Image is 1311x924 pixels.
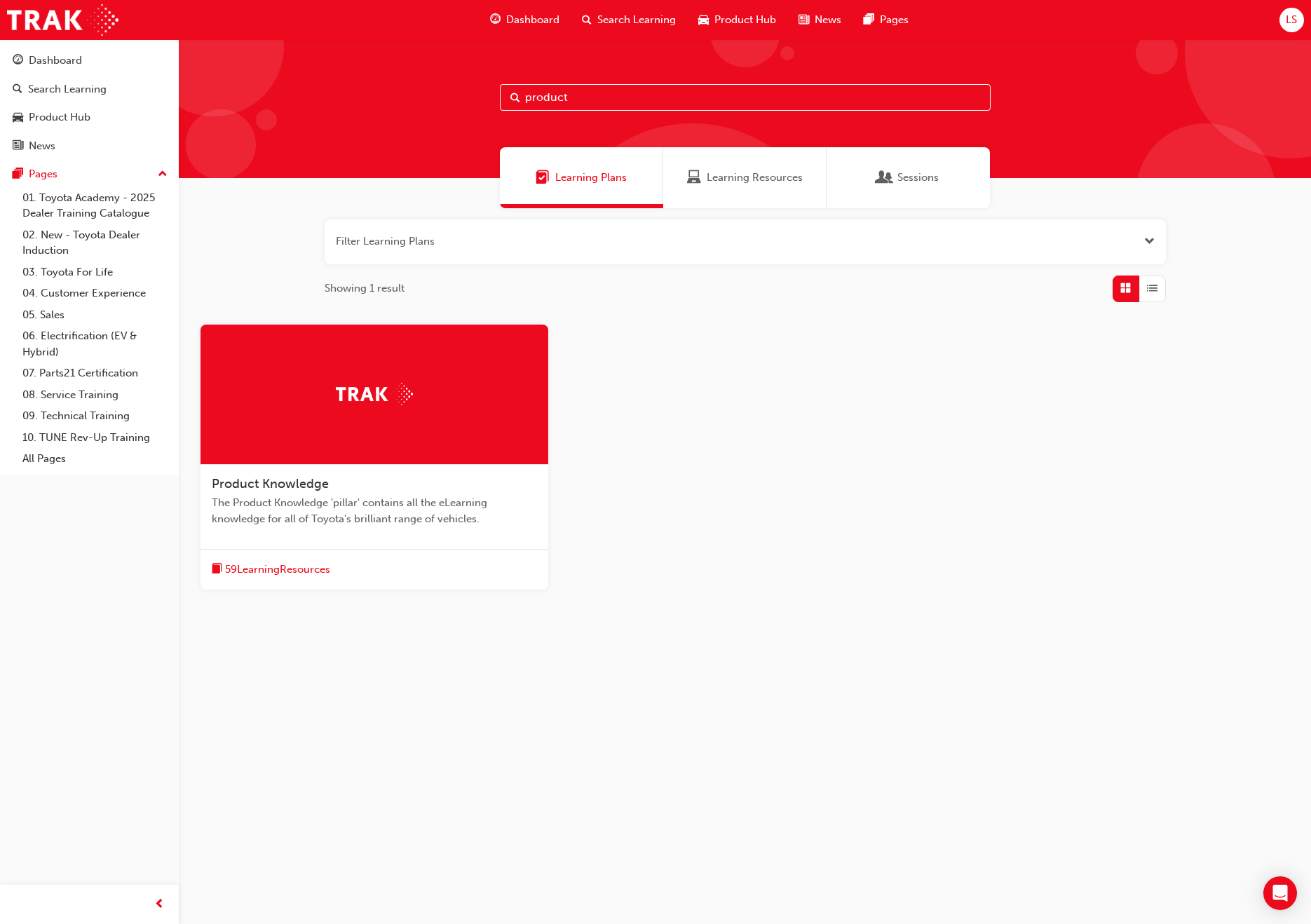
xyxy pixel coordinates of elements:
[17,261,173,283] a: 03. Toyota For Life
[17,304,173,326] a: 05. Sales
[1279,8,1304,32] button: LS
[158,165,168,184] span: up-icon
[17,427,173,449] a: 10. TUNE Rev-Up Training
[490,11,501,29] span: guage-icon
[212,561,330,578] button: book-icon59LearningResources
[13,140,23,153] span: news-icon
[878,170,892,186] span: Sessions
[687,170,701,186] span: Learning Resources
[17,224,173,261] a: 02. New - Toyota Dealer Induction
[663,147,827,208] a: Learning ResourcesLearning Resources
[827,147,990,208] a: SessionsSessions
[479,6,571,34] a: guage-iconDashboard
[714,12,776,28] span: Product Hub
[510,90,520,106] span: Search
[853,6,920,34] a: pages-iconPages
[6,76,173,102] a: Search Learning
[707,170,803,186] span: Learning Resources
[555,170,627,186] span: Learning Plans
[6,45,173,161] button: DashboardSearch LearningProduct HubNews
[1120,280,1131,297] span: Grid
[17,187,173,224] a: 01. Toyota Academy - 2025 Dealer Training Catalogue
[13,55,23,67] span: guage-icon
[29,138,55,154] div: News
[17,325,173,362] a: 06. Electrification (EV & Hybrid)
[897,170,939,186] span: Sessions
[880,12,909,28] span: Pages
[6,161,173,187] button: Pages
[212,561,222,578] span: book-icon
[212,476,329,491] span: Product Knowledge
[225,562,330,578] span: 59 Learning Resources
[536,170,550,186] span: Learning Plans
[597,12,676,28] span: Search Learning
[815,12,841,28] span: News
[154,896,165,913] span: prev-icon
[325,280,405,297] span: Showing 1 result
[17,362,173,384] a: 07. Parts21 Certification
[17,448,173,470] a: All Pages
[500,84,991,111] input: Search...
[698,11,709,29] span: car-icon
[6,48,173,74] a: Dashboard
[336,383,413,405] img: Trak
[29,53,82,69] div: Dashboard
[13,83,22,96] span: search-icon
[29,166,57,182] div: Pages
[687,6,787,34] a: car-iconProduct Hub
[7,4,118,36] img: Trak
[13,168,23,181] span: pages-icon
[29,109,90,125] div: Product Hub
[6,104,173,130] a: Product Hub
[787,6,853,34] a: news-iconNews
[28,81,107,97] div: Search Learning
[17,384,173,406] a: 08. Service Training
[1144,233,1155,250] button: Open the filter
[1147,280,1157,297] span: List
[799,11,809,29] span: news-icon
[864,11,874,29] span: pages-icon
[17,405,173,427] a: 09. Technical Training
[500,147,663,208] a: Learning PlansLearning Plans
[17,283,173,304] a: 04. Customer Experience
[582,11,592,29] span: search-icon
[13,111,23,124] span: car-icon
[571,6,687,34] a: search-iconSearch Learning
[1263,876,1297,910] div: Open Intercom Messenger
[6,133,173,159] a: News
[1286,12,1297,28] span: LS
[212,495,537,526] span: The Product Knowledge 'pillar' contains all the eLearning knowledge for all of Toyota's brilliant...
[506,12,559,28] span: Dashboard
[201,325,548,590] a: TrakProduct KnowledgeThe Product Knowledge 'pillar' contains all the eLearning knowledge for all ...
